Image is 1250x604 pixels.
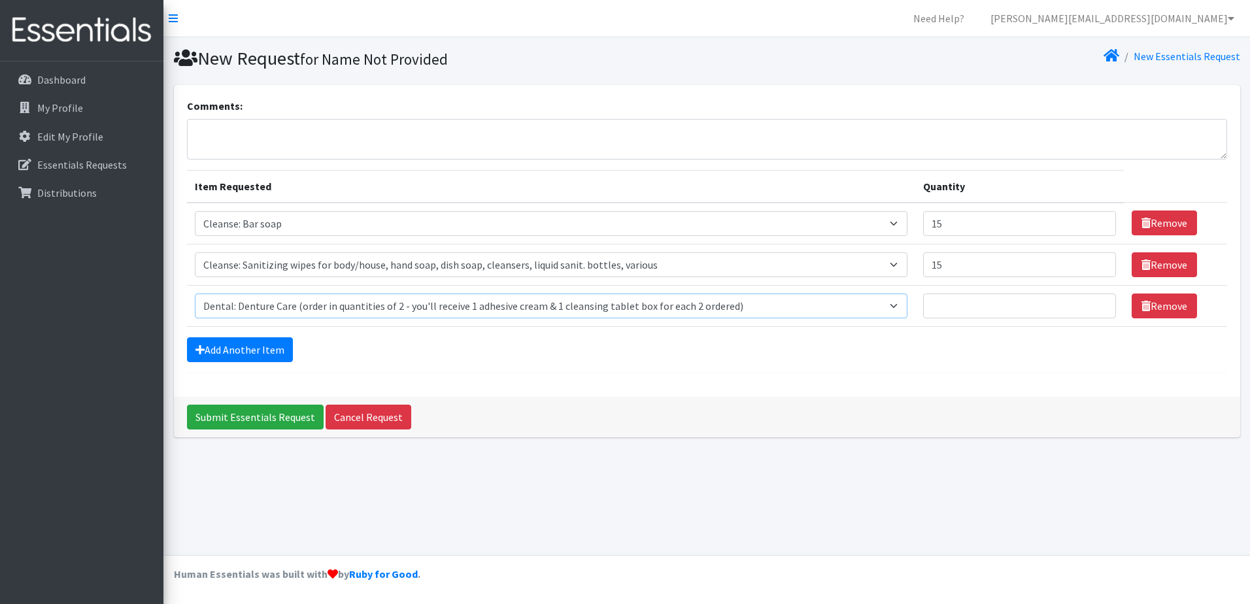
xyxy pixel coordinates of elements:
[5,8,158,52] img: HumanEssentials
[187,405,324,429] input: Submit Essentials Request
[5,152,158,178] a: Essentials Requests
[349,567,418,580] a: Ruby for Good
[37,130,103,143] p: Edit My Profile
[5,124,158,150] a: Edit My Profile
[326,405,411,429] a: Cancel Request
[1134,50,1240,63] a: New Essentials Request
[5,180,158,206] a: Distributions
[5,67,158,93] a: Dashboard
[174,567,420,580] strong: Human Essentials was built with by .
[1132,294,1197,318] a: Remove
[37,158,127,171] p: Essentials Requests
[187,98,243,114] label: Comments:
[5,95,158,121] a: My Profile
[1132,252,1197,277] a: Remove
[187,337,293,362] a: Add Another Item
[300,50,448,69] small: for Name Not Provided
[37,73,86,86] p: Dashboard
[37,101,83,114] p: My Profile
[187,170,915,203] th: Item Requested
[915,170,1124,203] th: Quantity
[37,186,97,199] p: Distributions
[980,5,1245,31] a: [PERSON_NAME][EMAIL_ADDRESS][DOMAIN_NAME]
[174,47,702,70] h1: New Request
[1132,210,1197,235] a: Remove
[903,5,975,31] a: Need Help?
